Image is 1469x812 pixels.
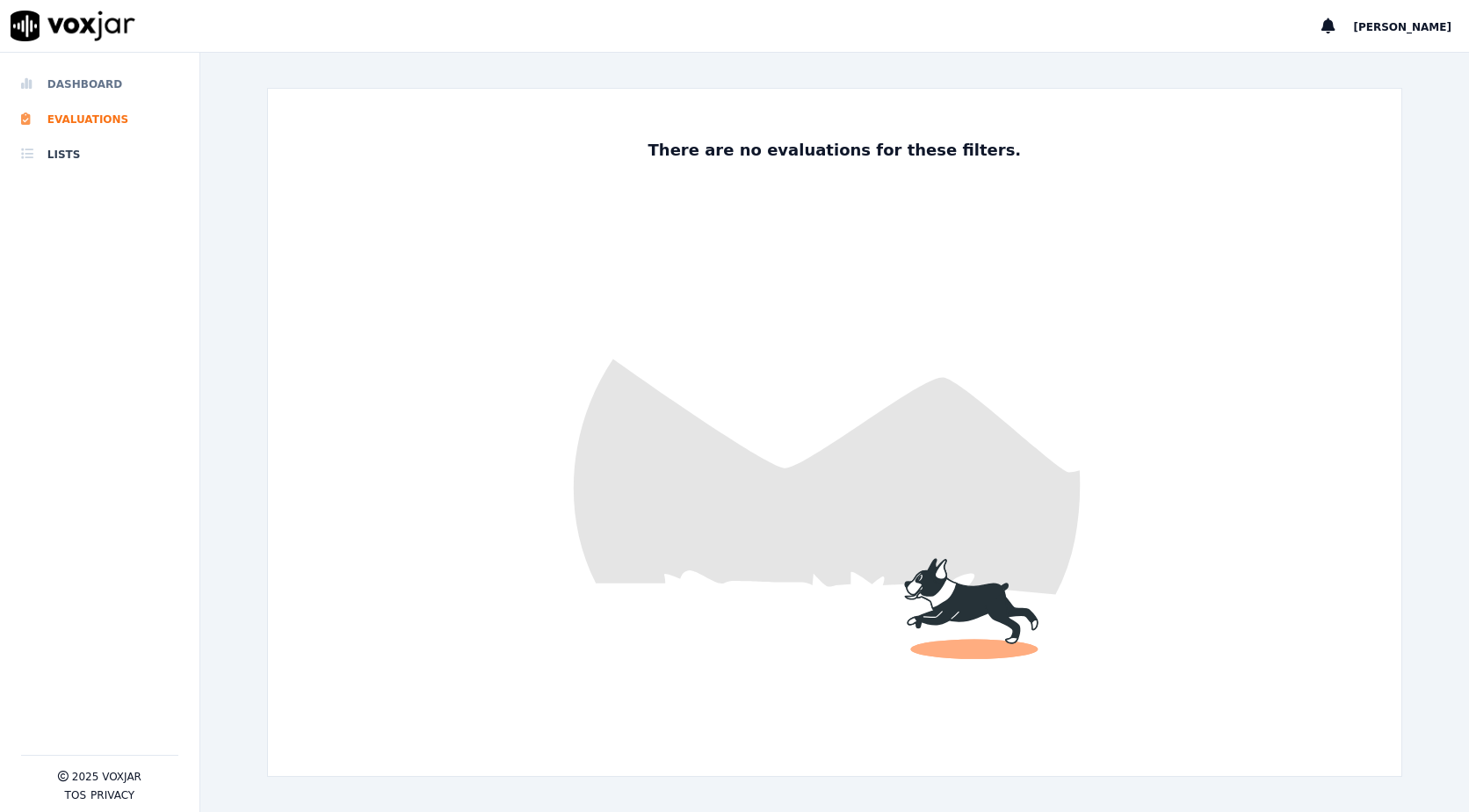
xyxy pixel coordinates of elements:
[21,67,178,102] a: Dashboard
[641,138,1029,163] p: There are no evaluations for these filters.
[1353,21,1451,33] span: [PERSON_NAME]
[21,137,178,172] a: Lists
[90,788,134,802] button: Privacy
[11,11,135,41] img: voxjar logo
[21,102,178,137] a: Evaluations
[72,770,141,784] p: 2025 Voxjar
[65,788,86,802] button: TOS
[268,89,1401,776] img: fun dog
[1353,16,1469,37] button: [PERSON_NAME]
